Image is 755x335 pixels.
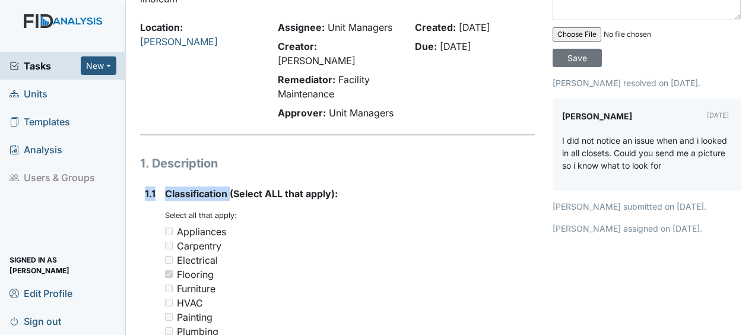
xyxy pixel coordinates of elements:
[165,211,237,220] small: Select all that apply:
[140,21,183,33] strong: Location:
[9,59,81,73] a: Tasks
[177,296,203,310] div: HVAC
[328,21,392,33] span: Unit Managers
[165,256,173,264] input: Electrical
[9,284,72,302] span: Edit Profile
[9,140,62,159] span: Analysis
[329,107,394,119] span: Unit Managers
[165,313,173,321] input: Painting
[165,299,173,306] input: HVAC
[81,56,116,75] button: New
[440,40,471,52] span: [DATE]
[165,242,173,249] input: Carpentry
[278,55,356,67] span: [PERSON_NAME]
[9,84,47,103] span: Units
[553,222,741,235] p: [PERSON_NAME] assigned on [DATE].
[562,108,632,125] label: [PERSON_NAME]
[165,270,173,278] input: Flooring
[9,312,61,330] span: Sign out
[459,21,490,33] span: [DATE]
[177,253,218,267] div: Electrical
[145,187,156,201] label: 1.1
[165,327,173,335] input: Plumbing
[278,107,326,119] strong: Approver:
[278,40,317,52] strong: Creator:
[165,285,173,292] input: Furniture
[177,225,226,239] div: Appliances
[177,267,214,282] div: Flooring
[278,74,335,86] strong: Remediator:
[553,77,741,89] p: [PERSON_NAME] resolved on [DATE].
[177,282,215,296] div: Furniture
[165,188,338,200] span: Classification (Select ALL that apply):
[177,310,212,324] div: Painting
[177,239,221,253] div: Carpentry
[415,21,456,33] strong: Created:
[553,200,741,213] p: [PERSON_NAME] submitted on [DATE].
[9,112,70,131] span: Templates
[140,154,535,172] h1: 1. Description
[707,111,729,119] small: [DATE]
[562,134,731,172] p: I did not notice an issue when and i looked in all closets. Could you send me a picture so i know...
[9,256,116,274] span: Signed in as [PERSON_NAME]
[140,36,218,48] a: [PERSON_NAME]
[415,40,437,52] strong: Due:
[278,21,325,33] strong: Assignee:
[553,49,602,67] input: Save
[165,227,173,235] input: Appliances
